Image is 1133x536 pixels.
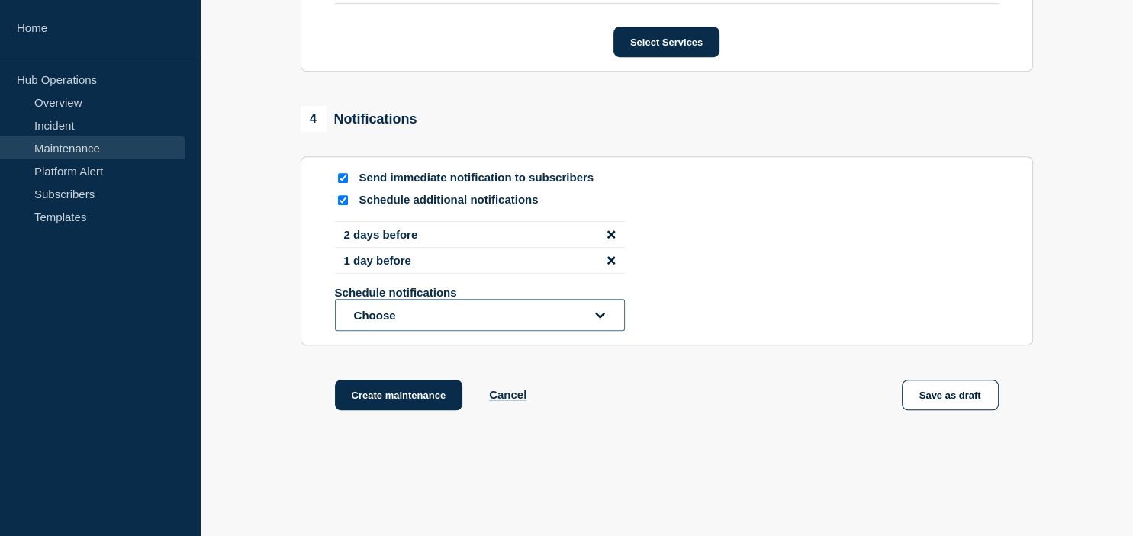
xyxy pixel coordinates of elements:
button: Create maintenance [335,380,463,410]
button: disable notification 1 day before [607,254,615,267]
p: Send immediate notification to subscribers [359,171,604,185]
button: Save as draft [902,380,999,410]
li: 1 day before [335,248,625,274]
input: Send immediate notification to subscribers [338,173,348,183]
p: Schedule additional notifications [359,193,604,207]
div: Notifications [301,106,417,132]
p: Schedule notifications [335,286,579,299]
li: 2 days before [335,221,625,248]
button: open dropdown [335,299,625,331]
button: disable notification 2 days before [607,228,615,241]
span: 4 [301,106,327,132]
input: Schedule additional notifications [338,195,348,205]
button: Select Services [613,27,719,57]
button: Cancel [489,388,526,401]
